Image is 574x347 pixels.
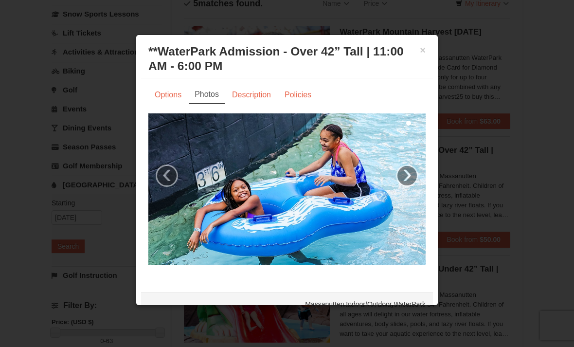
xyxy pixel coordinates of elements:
button: × [420,45,426,55]
div: Massanutten Indoor/Outdoor WaterPark [141,292,433,316]
a: Options [148,86,188,104]
a: ‹ [156,164,178,187]
h3: **WaterPark Admission - Over 42” Tall | 11:00 AM - 6:00 PM [148,44,426,73]
a: Photos [189,86,225,104]
a: › [396,164,418,187]
img: 6619917-726-5d57f225.jpg [148,113,426,265]
a: Policies [278,86,318,104]
a: Description [226,86,277,104]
